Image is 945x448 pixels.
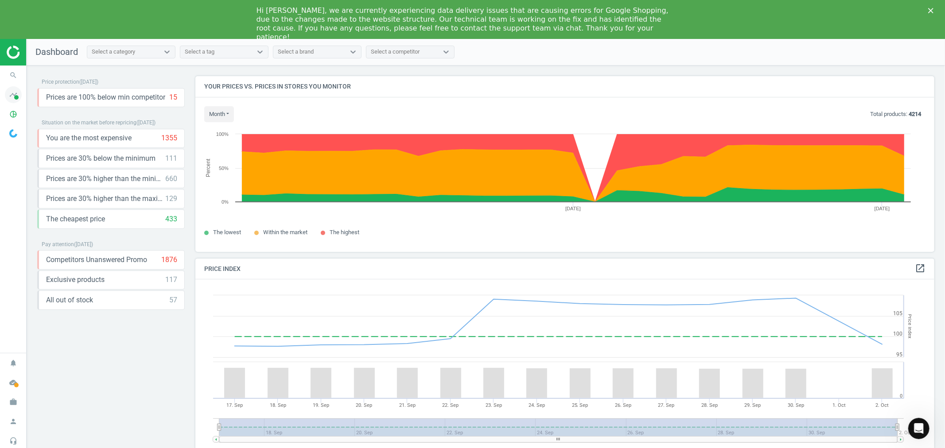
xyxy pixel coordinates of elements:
[46,133,132,143] span: You are the most expensive
[870,110,921,118] p: Total products:
[572,402,588,408] tspan: 25. Sep
[216,131,229,137] text: 100%
[5,413,22,430] i: person
[79,79,98,85] span: ( [DATE] )
[213,229,241,236] span: The lowest
[195,76,934,97] h4: Your prices vs. prices in stores you monitor
[35,46,78,57] span: Dashboard
[169,93,177,102] div: 15
[915,263,926,274] a: open_in_new
[899,430,912,436] tspan: 2. Oct
[900,393,902,399] text: 0
[909,111,921,117] b: 4214
[565,206,581,211] tspan: [DATE]
[5,106,22,123] i: pie_chart_outlined
[896,351,902,358] text: 95
[46,255,147,265] span: Competitors Unanswered Promo
[42,79,79,85] span: Price protection
[313,402,329,408] tspan: 19. Sep
[658,402,675,408] tspan: 27. Sep
[263,229,307,236] span: Within the market
[7,46,70,59] img: ajHJNr6hYgQAAAAASUVORK5CYII=
[74,241,93,247] span: ( [DATE] )
[893,310,902,317] text: 105
[46,93,165,102] span: Prices are 100% below min competitor
[788,402,804,408] tspan: 30. Sep
[46,275,105,285] span: Exclusive products
[46,194,165,204] span: Prices are 30% higher than the maximal
[615,402,631,408] tspan: 26. Sep
[832,402,846,408] tspan: 1. Oct
[875,206,890,211] tspan: [DATE]
[169,295,177,305] div: 57
[219,166,229,171] text: 50%
[165,154,177,163] div: 111
[46,295,93,305] span: All out of stock
[356,402,373,408] tspan: 20. Sep
[42,120,136,126] span: Situation on the market before repricing
[136,120,156,126] span: ( [DATE] )
[161,255,177,265] div: 1876
[371,48,420,56] div: Select a competitor
[165,174,177,184] div: 660
[46,214,105,224] span: The cheapest price
[278,48,314,56] div: Select a brand
[161,133,177,143] div: 1355
[529,402,545,408] tspan: 24. Sep
[257,6,675,42] div: Hi [PERSON_NAME], we are currently experiencing data delivery issues that are causing errors for ...
[442,402,459,408] tspan: 22. Sep
[5,67,22,84] i: search
[893,331,902,337] text: 100
[399,402,416,408] tspan: 21. Sep
[165,275,177,285] div: 117
[486,402,502,408] tspan: 23. Sep
[330,229,359,236] span: The highest
[205,158,211,177] tspan: Percent
[701,402,718,408] tspan: 28. Sep
[5,394,22,410] i: work
[908,418,929,439] iframe: Intercom live chat
[226,402,243,408] tspan: 17. Sep
[204,106,234,122] button: month
[42,241,74,247] span: Pay attention
[9,129,17,138] img: wGWNvw8QSZomAAAAABJRU5ErkJggg==
[875,402,889,408] tspan: 2. Oct
[185,48,214,56] div: Select a tag
[5,374,22,391] i: cloud_done
[92,48,135,56] div: Select a category
[195,259,934,279] h4: Price Index
[928,8,937,13] div: Close
[270,402,286,408] tspan: 18. Sep
[744,402,761,408] tspan: 29. Sep
[46,154,156,163] span: Prices are 30% below the minimum
[915,263,926,274] i: open_in_new
[165,214,177,224] div: 433
[165,194,177,204] div: 129
[5,86,22,103] i: timeline
[46,174,165,184] span: Prices are 30% higher than the minimum
[222,199,229,205] text: 0%
[907,314,913,339] tspan: Price Index
[5,355,22,371] i: notifications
